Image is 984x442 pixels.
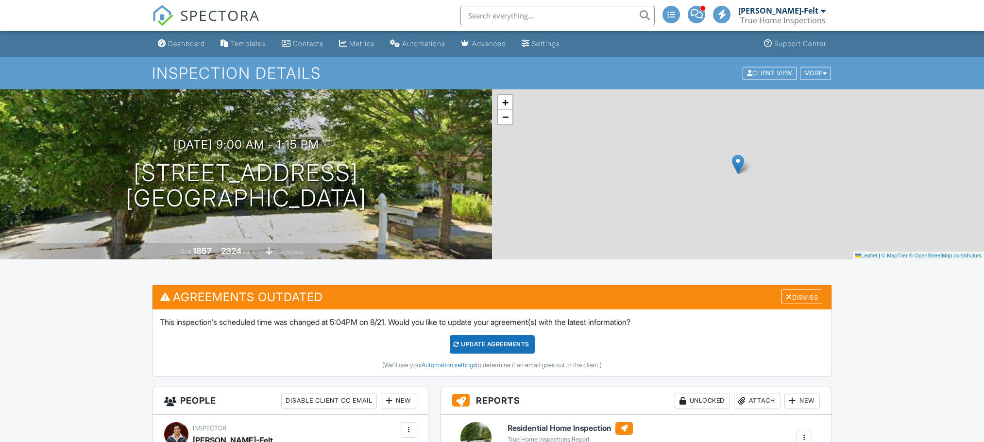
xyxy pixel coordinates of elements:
[784,393,820,408] div: New
[381,393,416,408] div: New
[274,248,304,255] span: crawlspace
[472,39,506,48] div: Advanced
[126,160,367,212] h1: [STREET_ADDRESS] [GEOGRAPHIC_DATA]
[909,253,982,258] a: © OpenStreetMap contributors
[153,387,428,415] h3: People
[734,393,780,408] div: Attach
[293,39,323,48] div: Contacts
[180,5,260,25] span: SPECTORA
[231,39,266,48] div: Templates
[502,111,509,123] span: −
[349,39,374,48] div: Metrics
[193,246,212,256] div: 1857
[152,65,832,82] h1: Inspection Details
[243,248,256,255] span: sq. ft.
[760,35,830,53] a: Support Center
[742,69,799,76] a: Client View
[460,6,655,25] input: Search everything...
[502,96,509,108] span: +
[855,253,877,258] a: Leaflet
[518,35,564,53] a: Settings
[160,361,824,369] div: (We'll use your to determine if an email goes out to the client.)
[278,35,327,53] a: Contacts
[386,35,449,53] a: Automations (Advanced)
[441,387,831,415] h3: Reports
[152,5,173,26] img: The Best Home Inspection Software - Spectora
[879,253,880,258] span: |
[221,246,241,256] div: 2324
[181,248,191,255] span: Built
[882,253,908,258] a: © MapTiler
[153,285,831,309] h3: Agreements Outdated
[193,425,226,432] span: Inspector
[217,35,270,53] a: Templates
[740,16,826,25] div: True Home Inspections
[168,39,205,48] div: Dashboard
[152,13,260,34] a: SPECTORA
[738,6,818,16] div: [PERSON_NAME]-Felt
[402,39,445,48] div: Automations
[335,35,378,53] a: Metrics
[450,335,535,354] div: Update Agreements
[800,67,831,80] div: More
[675,393,730,408] div: Unlocked
[173,138,319,151] h3: [DATE] 9:00 am - 1:15 pm
[422,361,476,369] a: Automation settings
[781,289,822,305] div: Dismiss
[281,393,377,408] div: Disable Client CC Email
[774,39,826,48] div: Support Center
[154,35,209,53] a: Dashboard
[457,35,510,53] a: Advanced
[732,154,744,174] img: Marker
[508,422,633,435] h6: Residential Home Inspection
[743,67,797,80] div: Client View
[532,39,560,48] div: Settings
[153,309,831,376] div: This inspection's scheduled time was changed at 5:04PM on 8/21. Would you like to update your agr...
[498,95,512,110] a: Zoom in
[498,110,512,124] a: Zoom out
